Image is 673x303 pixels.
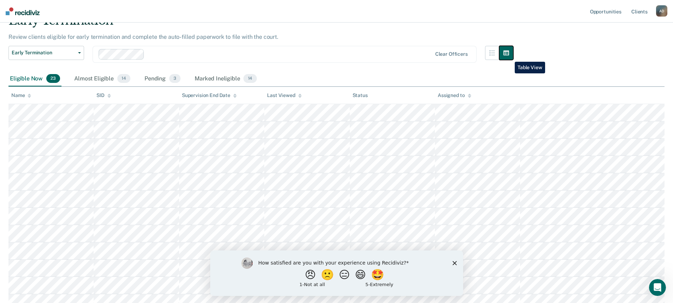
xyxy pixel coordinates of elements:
iframe: Intercom live chat [649,279,666,296]
div: Last Viewed [267,92,301,98]
iframe: Survey by Kim from Recidiviz [210,250,463,296]
div: Eligible Now23 [8,71,61,87]
span: 3 [169,74,181,83]
button: AD [656,5,667,17]
img: Recidiviz [6,7,40,15]
div: Almost Eligible14 [73,71,132,87]
div: Supervision End Date [182,92,237,98]
div: SID [96,92,111,98]
div: Assigned to [438,92,471,98]
p: Review clients eligible for early termination and complete the auto-filled paperwork to file with... [8,34,278,40]
span: 14 [243,74,256,83]
div: Status [353,92,368,98]
div: A D [656,5,667,17]
div: Pending3 [143,71,182,87]
button: Early Termination [8,46,84,60]
div: Marked Ineligible14 [193,71,258,87]
div: Clear officers [435,51,468,57]
span: 23 [46,74,60,83]
div: Early Termination [8,13,513,34]
span: Early Termination [12,50,75,56]
div: Name [11,92,31,98]
span: 14 [117,74,130,83]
